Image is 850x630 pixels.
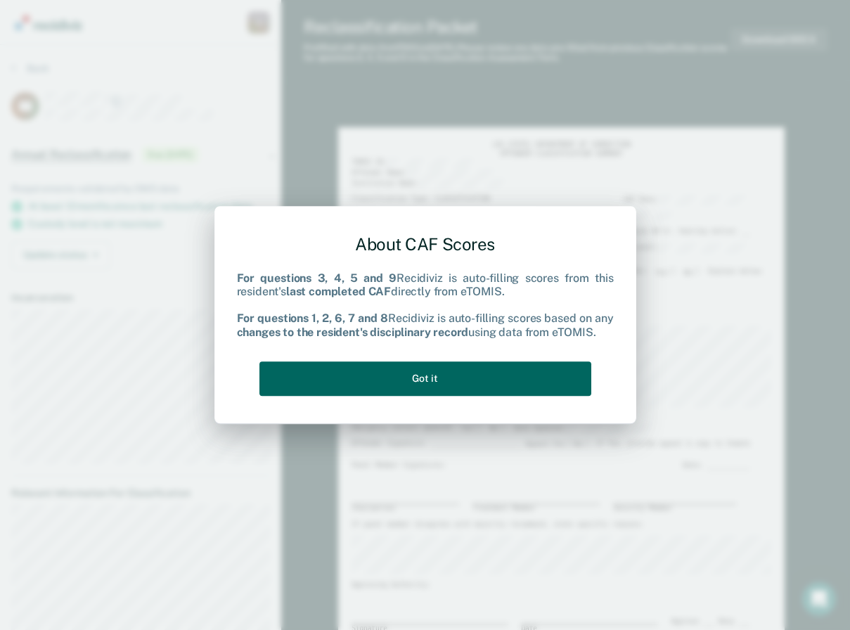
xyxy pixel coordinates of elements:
[237,312,388,326] b: For questions 1, 2, 6, 7 and 8
[286,285,391,298] b: last completed CAF
[237,326,469,339] b: changes to the resident's disciplinary record
[237,223,614,266] div: About CAF Scores
[259,361,591,396] button: Got it
[237,271,397,285] b: For questions 3, 4, 5 and 9
[237,271,614,339] div: Recidiviz is auto-filling scores from this resident's directly from eTOMIS. Recidiviz is auto-fil...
